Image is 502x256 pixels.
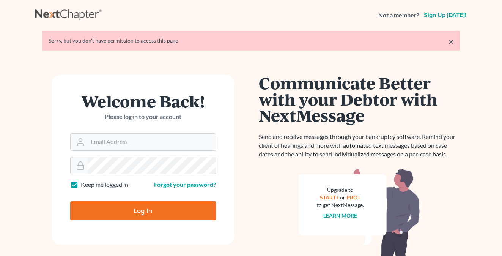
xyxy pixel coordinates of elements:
div: Sorry, but you don't have permission to access this page [49,37,454,44]
input: Email Address [88,134,216,150]
a: PRO+ [346,194,360,201]
input: Log In [70,201,216,220]
a: START+ [320,194,339,201]
a: Sign up [DATE]! [422,12,467,18]
a: Learn more [323,212,357,219]
label: Keep me logged in [81,180,128,189]
p: Send and receive messages through your bankruptcy software. Remind your client of hearings and mo... [259,133,460,159]
a: Forgot your password? [154,181,216,188]
span: or [340,194,345,201]
p: Please log in to your account [70,112,216,121]
h1: Welcome Back! [70,93,216,109]
a: × [448,37,454,46]
div: Upgrade to [317,186,364,194]
h1: Communicate Better with your Debtor with NextMessage [259,75,460,123]
strong: Not a member? [378,11,419,20]
div: to get NextMessage. [317,201,364,209]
